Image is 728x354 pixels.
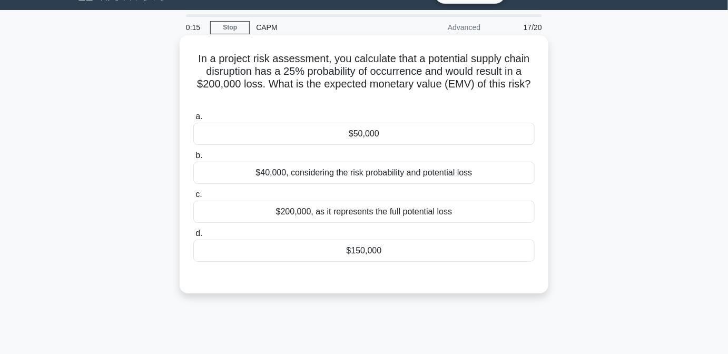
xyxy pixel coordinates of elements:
[195,112,202,121] span: a.
[195,190,202,199] span: c.
[195,151,202,160] span: b.
[193,240,535,262] div: $150,000
[193,123,535,145] div: $50,000
[250,17,395,38] div: CAPM
[487,17,548,38] div: 17/20
[192,52,536,104] h5: In a project risk assessment, you calculate that a potential supply chain disruption has a 25% pr...
[193,162,535,184] div: $40,000, considering the risk probability and potential loss
[195,229,202,238] span: d.
[210,21,250,34] a: Stop
[395,17,487,38] div: Advanced
[193,201,535,223] div: $200,000, as it represents the full potential loss
[180,17,210,38] div: 0:15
